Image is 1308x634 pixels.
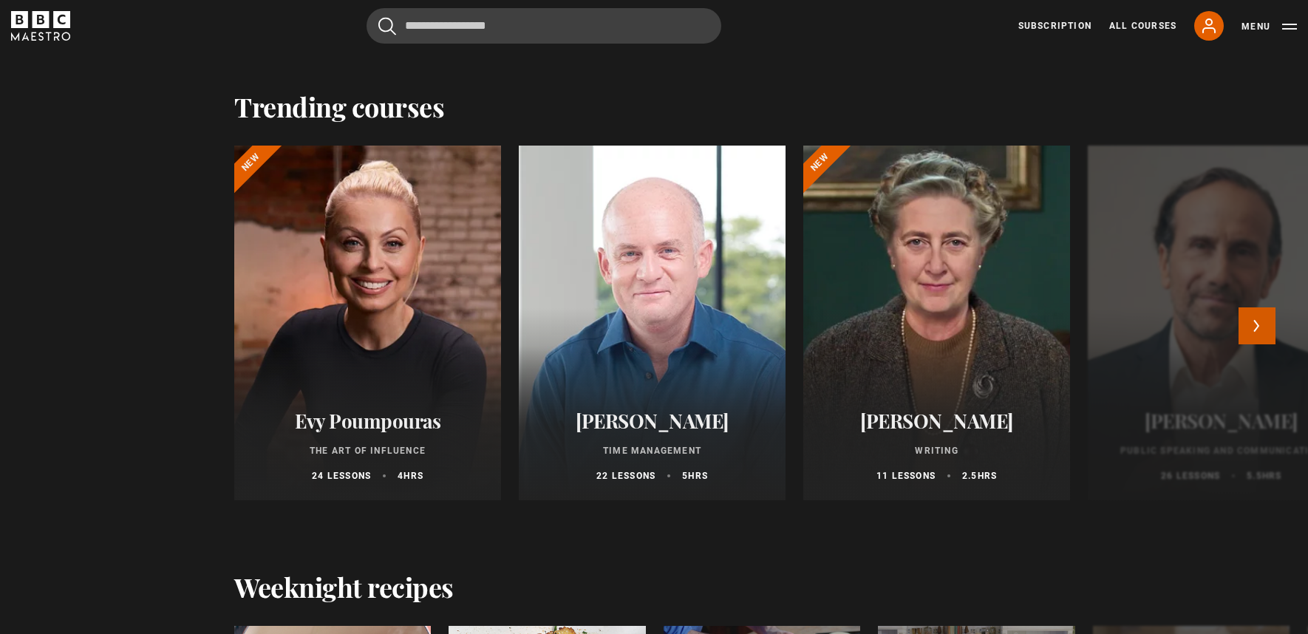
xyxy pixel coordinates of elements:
button: Submit the search query [378,17,396,35]
h2: [PERSON_NAME] [537,409,768,432]
h2: Trending courses [234,91,444,122]
p: 26 lessons [1161,469,1220,483]
a: [PERSON_NAME] Writing 11 lessons 2.5hrs New [803,146,1070,500]
abbr: hrs [1262,471,1282,481]
p: Writing [821,444,1052,457]
h2: Evy Poumpouras [252,409,483,432]
p: Time Management [537,444,768,457]
a: [PERSON_NAME] Time Management 22 lessons 5hrs [519,146,786,500]
p: 2.5 [962,469,997,483]
a: Evy Poumpouras The Art of Influence 24 lessons 4hrs New [234,146,501,500]
a: All Courses [1109,19,1176,33]
abbr: hrs [978,471,998,481]
h2: [PERSON_NAME] [821,409,1052,432]
svg: BBC Maestro [11,11,70,41]
p: 5.5 [1247,469,1281,483]
p: 22 lessons [596,469,655,483]
p: The Art of Influence [252,444,483,457]
p: 11 lessons [876,469,936,483]
a: Subscription [1018,19,1091,33]
h2: Weeknight recipes [234,571,454,602]
p: 5 [682,469,708,483]
button: Toggle navigation [1241,19,1297,34]
input: Search [367,8,721,44]
p: 4 [398,469,423,483]
p: 24 lessons [312,469,371,483]
abbr: hrs [403,471,423,481]
abbr: hrs [688,471,708,481]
